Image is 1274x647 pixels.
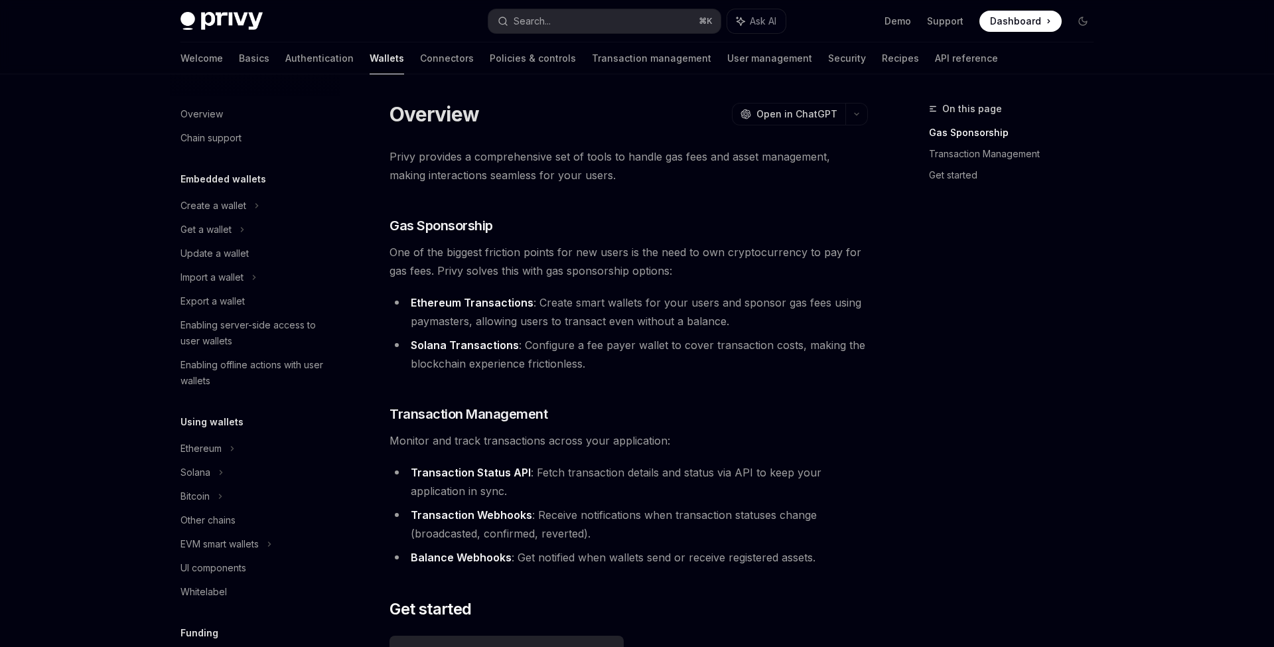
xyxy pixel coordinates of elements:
a: Wallets [370,42,404,74]
div: Create a wallet [180,198,246,214]
a: User management [727,42,812,74]
a: Connectors [420,42,474,74]
strong: Ethereum Transactions [411,296,533,309]
a: Export a wallet [170,289,340,313]
div: Export a wallet [180,293,245,309]
div: Bitcoin [180,488,210,504]
span: ⌘ K [699,16,713,27]
button: Search...⌘K [488,9,721,33]
a: Chain support [170,126,340,150]
div: UI components [180,560,246,576]
a: Support [927,15,963,28]
div: EVM smart wallets [180,536,259,552]
div: Solana [180,465,210,480]
li: : Configure a fee payer wallet to cover transaction costs, making the blockchain experience frict... [389,336,868,373]
h5: Funding [180,625,218,641]
h1: Overview [389,102,479,126]
span: One of the biggest friction points for new users is the need to own cryptocurrency to pay for gas... [389,243,868,280]
div: Import a wallet [180,269,244,285]
div: Enabling server-side access to user wallets [180,317,332,349]
a: API reference [935,42,998,74]
a: Authentication [285,42,354,74]
a: UI components [170,556,340,580]
span: Ask AI [750,15,776,28]
strong: Transaction Webhooks [411,508,532,522]
a: Policies & controls [490,42,576,74]
a: Whitelabel [170,580,340,604]
a: Demo [885,15,911,28]
a: Enabling offline actions with user wallets [170,353,340,393]
button: Open in ChatGPT [732,103,845,125]
a: Transaction Management [929,143,1104,165]
span: Gas Sponsorship [389,216,493,235]
strong: Solana Transactions [411,338,519,352]
span: Dashboard [990,15,1041,28]
a: Get started [929,165,1104,186]
a: Overview [170,102,340,126]
div: Update a wallet [180,246,249,261]
div: Whitelabel [180,584,227,600]
div: Get a wallet [180,222,232,238]
a: Security [828,42,866,74]
span: Transaction Management [389,405,547,423]
a: Transaction management [592,42,711,74]
button: Toggle dark mode [1072,11,1094,32]
a: Recipes [882,42,919,74]
a: Gas Sponsorship [929,122,1104,143]
li: : Get notified when wallets send or receive registered assets. [389,548,868,567]
button: Ask AI [727,9,786,33]
h5: Embedded wallets [180,171,266,187]
li: : Fetch transaction details and status via API to keep your application in sync. [389,463,868,500]
a: Welcome [180,42,223,74]
span: Get started [389,599,471,620]
span: Open in ChatGPT [756,108,837,121]
span: On this page [942,101,1002,117]
div: Other chains [180,512,236,528]
div: Ethereum [180,441,222,457]
a: Update a wallet [170,242,340,265]
h5: Using wallets [180,414,244,430]
li: : Create smart wallets for your users and sponsor gas fees using paymasters, allowing users to tr... [389,293,868,330]
a: Basics [239,42,269,74]
span: Privy provides a comprehensive set of tools to handle gas fees and asset management, making inter... [389,147,868,184]
div: Search... [514,13,551,29]
li: : Receive notifications when transaction statuses change (broadcasted, confirmed, reverted). [389,506,868,543]
a: Enabling server-side access to user wallets [170,313,340,353]
span: Monitor and track transactions across your application: [389,431,868,450]
div: Overview [180,106,223,122]
a: Other chains [170,508,340,532]
strong: Transaction Status API [411,466,531,479]
div: Chain support [180,130,242,146]
a: Dashboard [979,11,1062,32]
img: dark logo [180,12,263,31]
div: Enabling offline actions with user wallets [180,357,332,389]
strong: Balance Webhooks [411,551,512,564]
